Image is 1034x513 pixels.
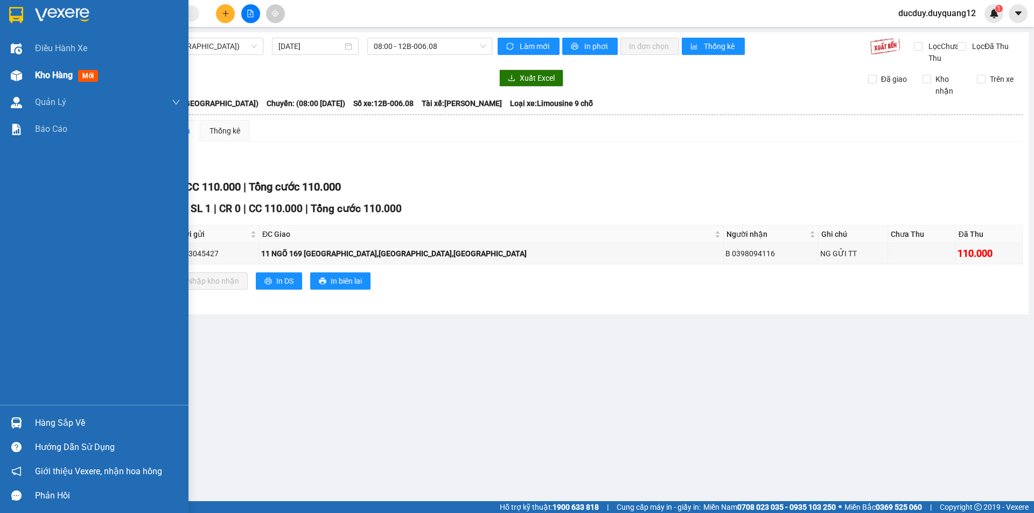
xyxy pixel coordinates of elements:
span: printer [319,277,326,286]
button: file-add [241,4,260,23]
span: notification [11,466,22,476]
span: Kho nhận [931,73,969,97]
div: Hàng sắp về [35,415,180,431]
span: | [930,501,932,513]
span: Xuất Excel [520,72,555,84]
span: Số xe: 12B-006.08 [353,97,414,109]
span: 1 [997,5,1001,12]
span: | [243,202,246,215]
span: sync [506,43,515,51]
img: solution-icon [11,124,22,135]
input: 12/10/2025 [278,40,343,52]
th: Đã Thu [956,226,1023,243]
button: plus [216,4,235,23]
span: ⚪️ [839,505,842,509]
button: In đơn chọn [620,38,679,55]
span: Loại xe: Limousine 9 chỗ [510,97,593,109]
span: CC 110.000 [185,180,241,193]
span: aim [271,10,279,17]
span: | [214,202,216,215]
div: Phản hồi [35,488,180,504]
span: plus [222,10,229,17]
span: Đã giao [877,73,911,85]
span: caret-down [1014,9,1023,18]
button: caret-down [1009,4,1028,23]
button: aim [266,4,285,23]
span: printer [264,277,272,286]
span: | [305,202,308,215]
img: warehouse-icon [11,70,22,81]
img: warehouse-icon [11,97,22,108]
span: CR 0 [219,202,241,215]
span: Lọc Chưa Thu [924,40,961,64]
span: | [243,180,246,193]
button: syncLàm mới [498,38,560,55]
span: file-add [247,10,254,17]
span: In phơi [584,40,609,52]
th: Chưa Thu [888,226,956,243]
span: Thống kê [704,40,736,52]
span: question-circle [11,442,22,452]
span: Cung cấp máy in - giấy in: [617,501,701,513]
span: Hỗ trợ kỹ thuật: [500,501,599,513]
div: NG GỬI TT [820,248,886,259]
div: B 0398094116 [725,248,816,259]
span: copyright [974,503,982,511]
button: printerIn DS [256,272,302,290]
span: In DS [276,275,294,287]
span: ĐC Giao [262,228,712,240]
button: downloadNhập kho nhận [166,272,248,290]
div: A 0913045427 [169,248,257,259]
span: printer [571,43,580,51]
sup: 1 [995,5,1003,12]
span: Trên xe [986,73,1018,85]
button: bar-chartThống kê [682,38,745,55]
th: Ghi chú [819,226,888,243]
span: download [508,74,515,83]
span: mới [78,70,98,82]
span: Quản Lý [35,95,66,109]
div: 110.000 [958,246,1021,261]
span: Người gửi [170,228,248,240]
button: printerIn biên lai [310,272,371,290]
strong: 0369 525 060 [876,503,922,511]
strong: 1900 633 818 [553,503,599,511]
span: Giới thiệu Vexere, nhận hoa hồng [35,465,162,478]
div: 11 NGÕ 169 [GEOGRAPHIC_DATA],[GEOGRAPHIC_DATA],[GEOGRAPHIC_DATA] [261,248,722,259]
span: SL 1 [191,202,211,215]
img: warehouse-icon [11,43,22,54]
img: 9k= [870,38,900,55]
strong: 0708 023 035 - 0935 103 250 [737,503,836,511]
span: ducduy.duyquang12 [890,6,984,20]
span: message [11,490,22,501]
span: Tổng cước 110.000 [249,180,341,193]
img: icon-new-feature [989,9,999,18]
div: Thống kê [209,125,240,137]
span: Miền Nam [703,501,836,513]
span: Miền Bắc [844,501,922,513]
span: Tài xế: [PERSON_NAME] [422,97,502,109]
span: In biên lai [331,275,362,287]
span: Tổng cước 110.000 [311,202,402,215]
span: Chuyến: (08:00 [DATE]) [267,97,345,109]
span: CC 110.000 [249,202,303,215]
span: Kho hàng [35,70,73,80]
span: bar-chart [690,43,700,51]
span: | [607,501,609,513]
span: Người nhận [726,228,807,240]
button: printerIn phơi [562,38,618,55]
span: Báo cáo [35,122,67,136]
img: warehouse-icon [11,417,22,428]
span: 08:00 - 12B-006.08 [374,38,486,54]
img: logo-vxr [9,7,23,23]
span: Lọc Đã Thu [968,40,1010,52]
button: downloadXuất Excel [499,69,563,87]
span: Làm mới [520,40,551,52]
span: Điều hành xe [35,41,87,55]
div: Hướng dẫn sử dụng [35,439,180,455]
span: down [172,98,180,107]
